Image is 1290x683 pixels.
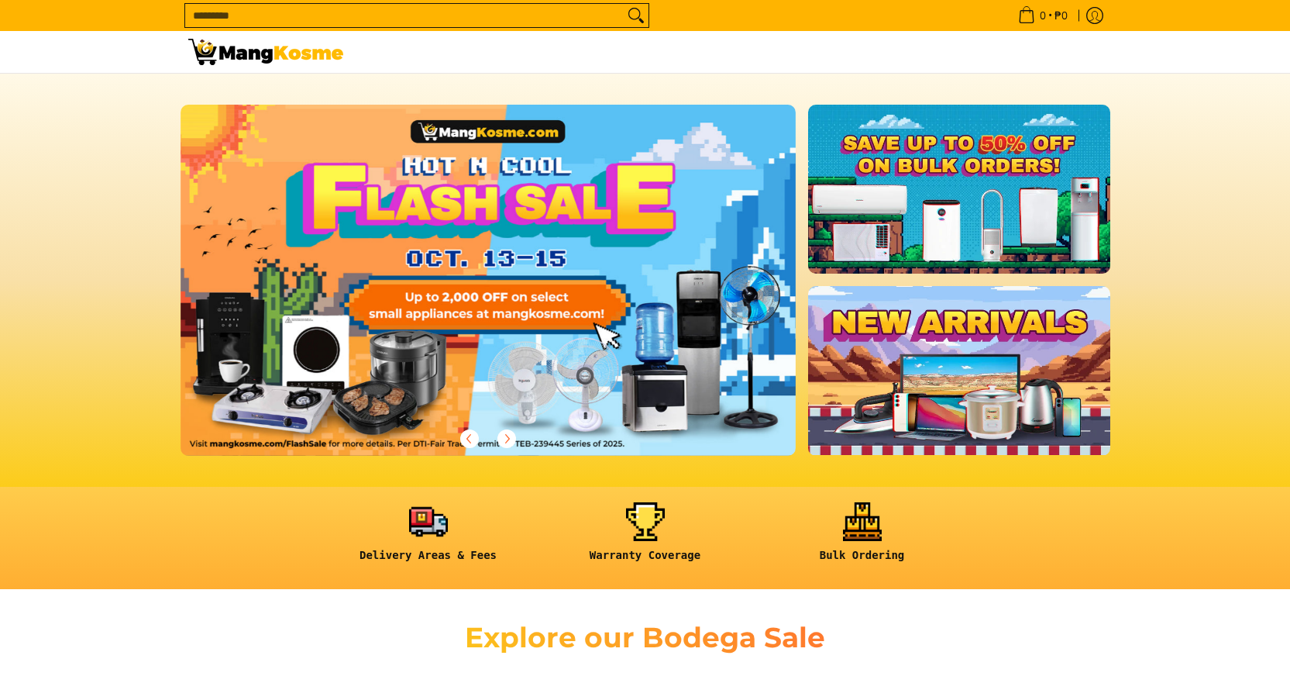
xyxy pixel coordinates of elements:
button: Next [490,422,524,456]
span: 0 [1037,10,1048,21]
nav: Main Menu [359,31,1103,73]
img: Mang Kosme: Your Home Appliances Warehouse Sale Partner! [188,39,343,65]
button: Previous [452,422,487,456]
span: • [1013,7,1072,24]
a: <h6><strong>Delivery Areas & Fees</strong></h6> [328,502,529,574]
a: <h6><strong>Bulk Ordering</strong></h6> [762,502,963,574]
h2: Explore our Bodega Sale [421,620,870,655]
span: ₱0 [1052,10,1070,21]
a: <h6><strong>Warranty Coverage</strong></h6> [545,502,746,574]
button: Search [624,4,648,27]
a: More [181,105,846,481]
